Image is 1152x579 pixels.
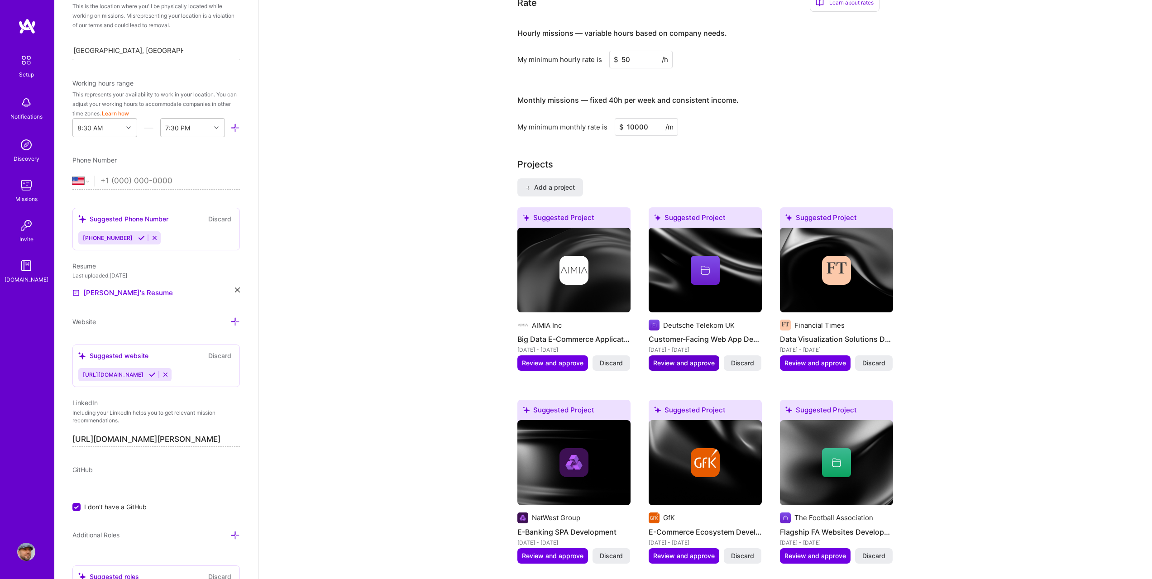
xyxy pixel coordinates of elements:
[517,512,528,523] img: Company logo
[517,548,588,564] button: Review and approve
[649,345,762,354] div: [DATE] - [DATE]
[724,548,761,564] button: Discard
[794,321,845,330] div: Financial Times
[665,122,674,132] span: /m
[17,136,35,154] img: discovery
[649,207,762,231] div: Suggested Project
[522,359,583,368] span: Review and approve
[649,420,762,505] img: cover
[600,359,623,368] span: Discard
[517,207,631,231] div: Suggested Project
[72,399,98,407] span: LinkedIn
[649,548,719,564] button: Review and approve
[17,216,35,234] img: Invite
[785,214,792,221] i: icon SuggestedTeams
[72,409,240,425] p: Including your LinkedIn helps you to get relevant mission recommendations.
[526,186,531,191] i: icon PlusBlack
[649,320,660,330] img: Company logo
[18,18,36,34] img: logo
[517,29,727,38] h4: Hourly missions — variable hours based on company needs.
[517,178,583,196] button: Add a project
[14,154,39,163] div: Discovery
[862,551,885,560] span: Discard
[72,531,120,539] span: Additional Roles
[517,158,553,171] div: Add projects you've worked on
[517,526,631,538] h4: E-Banking SPA Development
[517,122,607,132] div: My minimum monthly rate is
[649,526,762,538] h4: E-Commerce Ecosystem Development
[731,551,754,560] span: Discard
[653,551,715,560] span: Review and approve
[780,228,893,313] img: cover
[649,538,762,547] div: [DATE] - [DATE]
[517,333,631,345] h4: Big Data E-Commerce Application Development
[165,123,190,133] div: 7:30 PM
[785,407,792,413] i: icon SuggestedTeams
[100,168,229,194] input: +1 (000) 000-0000
[526,183,575,192] span: Add a project
[780,320,791,330] img: Company logo
[72,262,96,270] span: Resume
[822,256,851,285] img: Company logo
[593,355,630,371] button: Discard
[663,513,675,522] div: GfK
[17,51,36,70] img: setup
[663,321,735,330] div: Deutsche Telekom UK
[724,355,761,371] button: Discard
[653,359,715,368] span: Review and approve
[72,156,117,164] span: Phone Number
[780,400,893,424] div: Suggested Project
[10,112,43,121] div: Notifications
[780,355,851,371] button: Review and approve
[649,228,762,313] img: cover
[72,90,240,118] div: This represents your availability to work in your location. You can adjust your working hours to ...
[78,214,168,224] div: Suggested Phone Number
[102,109,129,118] button: Learn how
[649,355,719,371] button: Review and approve
[15,194,38,204] div: Missions
[517,400,631,424] div: Suggested Project
[654,407,661,413] i: icon SuggestedTeams
[84,502,147,512] span: I don't have a GitHub
[780,345,893,354] div: [DATE] - [DATE]
[649,400,762,424] div: Suggested Project
[559,448,588,477] img: Company logo
[517,228,631,313] img: cover
[138,234,145,241] i: Accept
[17,176,35,194] img: teamwork
[72,79,134,87] span: Working hours range
[72,289,80,297] img: Resume
[15,543,38,561] a: User Avatar
[206,350,234,361] button: Discard
[855,548,893,564] button: Discard
[593,548,630,564] button: Discard
[780,526,893,538] h4: Flagship FA Websites Development
[517,355,588,371] button: Review and approve
[19,234,33,244] div: Invite
[72,287,173,298] a: [PERSON_NAME]'s Resume
[214,125,219,130] i: icon Chevron
[517,345,631,354] div: [DATE] - [DATE]
[517,55,602,64] div: My minimum hourly rate is
[784,551,846,560] span: Review and approve
[517,538,631,547] div: [DATE] - [DATE]
[559,256,588,285] img: Company logo
[614,55,618,64] span: $
[72,1,240,30] div: This is the location where you'll be physically located while working on missions. Misrepresentin...
[72,318,96,325] span: Website
[78,352,86,360] i: icon SuggestedTeams
[83,371,143,378] span: [URL][DOMAIN_NAME]
[619,122,624,132] span: $
[151,234,158,241] i: Reject
[780,207,893,231] div: Suggested Project
[532,513,580,522] div: NatWest Group
[780,333,893,345] h4: Data Visualization Solutions Design
[532,321,562,330] div: AIMIA Inc
[517,158,553,171] div: Projects
[780,548,851,564] button: Review and approve
[654,214,661,221] i: icon SuggestedTeams
[855,355,893,371] button: Discard
[517,96,739,105] h4: Monthly missions — fixed 40h per week and consistent income.
[662,55,668,64] span: /h
[780,420,893,505] img: cover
